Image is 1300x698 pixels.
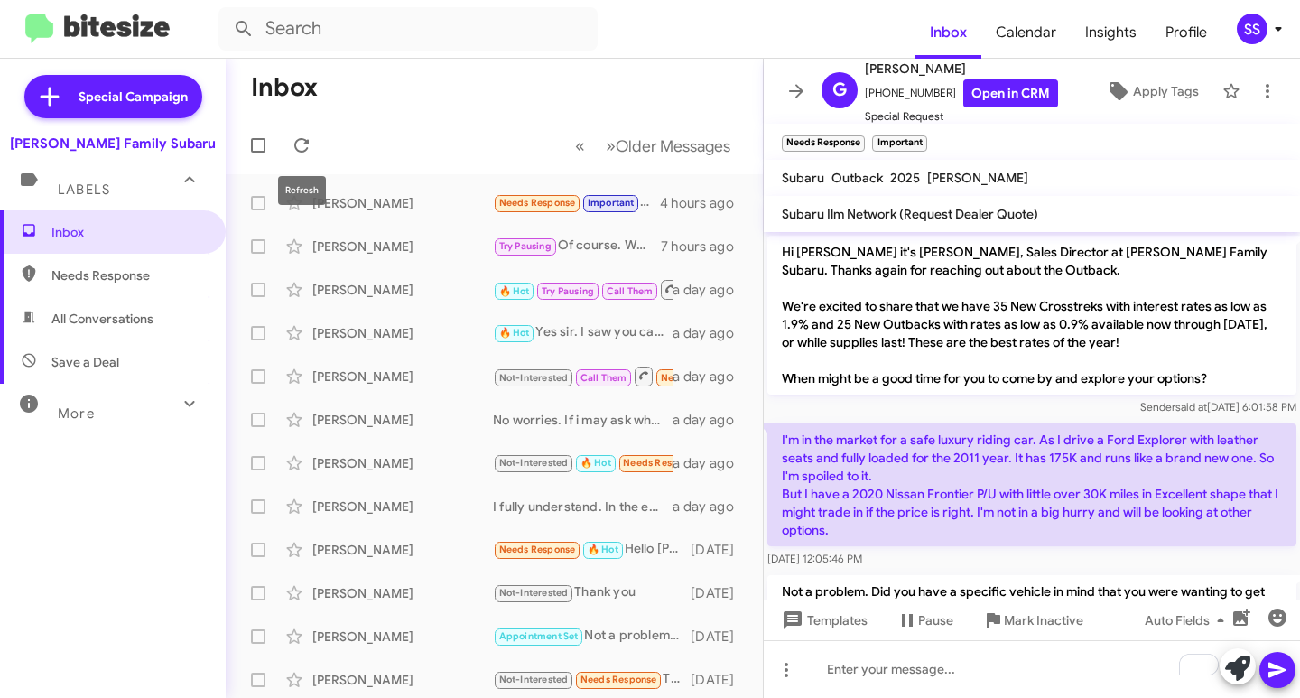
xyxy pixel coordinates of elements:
[890,170,920,186] span: 2025
[616,136,730,156] span: Older Messages
[918,604,953,637] span: Pause
[51,310,153,328] span: All Conversations
[588,197,635,209] span: Important
[1151,6,1221,59] a: Profile
[691,541,748,559] div: [DATE]
[312,454,493,472] div: [PERSON_NAME]
[588,544,618,555] span: 🔥 Hot
[499,285,530,297] span: 🔥 Hot
[312,368,493,386] div: [PERSON_NAME]
[764,604,882,637] button: Templates
[1140,400,1296,414] span: Sender [DATE] 6:01:58 PM
[782,206,1038,222] span: Subaru Ilm Network (Request Dealer Quote)
[673,498,748,516] div: a day ago
[493,669,691,690] div: Thank you and will do!
[778,604,868,637] span: Templates
[767,423,1296,546] p: I'm in the market for a safe luxury riding car. As I drive a Ford Explorer with leather seats and...
[218,7,598,51] input: Search
[251,73,318,102] h1: Inbox
[58,181,110,198] span: Labels
[1130,604,1246,637] button: Auto Fields
[1133,75,1199,107] span: Apply Tags
[312,671,493,689] div: [PERSON_NAME]
[927,170,1028,186] span: [PERSON_NAME]
[499,674,569,685] span: Not-Interested
[623,457,700,469] span: Needs Response
[764,640,1300,698] div: To enrich screen reader interactions, please activate Accessibility in Grammarly extension settings
[499,197,576,209] span: Needs Response
[499,457,569,469] span: Not-Interested
[1175,400,1207,414] span: said at
[58,405,95,422] span: More
[673,324,748,342] div: a day ago
[312,628,493,646] div: [PERSON_NAME]
[312,324,493,342] div: [PERSON_NAME]
[865,79,1058,107] span: [PHONE_NUMBER]
[673,411,748,429] div: a day ago
[493,626,691,647] div: Not a problem. I know you said you are waiting a bit for your wife to look. We have the lowest ra...
[865,58,1058,79] span: [PERSON_NAME]
[564,127,596,164] button: Previous
[691,671,748,689] div: [DATE]
[691,584,748,602] div: [DATE]
[691,628,748,646] div: [DATE]
[832,76,847,105] span: G
[865,107,1058,126] span: Special Request
[499,630,579,642] span: Appointment Set
[607,285,654,297] span: Call Them
[882,604,968,637] button: Pause
[10,135,216,153] div: [PERSON_NAME] Family Subaru
[1237,14,1267,44] div: SS
[767,552,862,565] span: [DATE] 12:05:46 PM
[493,236,661,256] div: Of course. Would you happen to nkow what day would work best for you both?
[493,192,660,213] div: With auto folding seats
[575,135,585,157] span: «
[661,237,748,256] div: 7 hours ago
[1071,6,1151,59] a: Insights
[312,237,493,256] div: [PERSON_NAME]
[661,372,738,384] span: Needs Response
[493,411,673,429] div: No worries. If i may ask why were you pausing your search?
[981,6,1071,59] a: Calendar
[312,411,493,429] div: [PERSON_NAME]
[493,582,691,603] div: Thank you
[673,281,748,299] div: a day ago
[1004,604,1083,637] span: Mark Inactive
[278,176,326,205] div: Refresh
[493,322,673,343] div: Yes sir. I saw you called LuLu will give you a call back shortly finishing up with her customer
[542,285,594,297] span: Try Pausing
[963,79,1058,107] a: Open in CRM
[580,372,627,384] span: Call Them
[493,452,673,473] div: Thanks you too
[968,604,1098,637] button: Mark Inactive
[499,372,569,384] span: Not-Interested
[565,127,741,164] nav: Page navigation example
[767,575,1296,626] p: Not a problem. Did you have a specific vehicle in mind that you were wanting to get into?
[312,584,493,602] div: [PERSON_NAME]
[782,135,865,152] small: Needs Response
[312,541,493,559] div: [PERSON_NAME]
[493,498,673,516] div: I fully understand. In the end you are trying to get to a specific payment. We might be able to g...
[595,127,741,164] button: Next
[499,240,552,252] span: Try Pausing
[51,223,205,241] span: Inbox
[1221,14,1280,44] button: SS
[51,266,205,284] span: Needs Response
[767,236,1296,395] p: Hi [PERSON_NAME] it's [PERSON_NAME], Sales Director at [PERSON_NAME] Family Subaru. Thanks again ...
[312,281,493,299] div: [PERSON_NAME]
[673,368,748,386] div: a day ago
[312,194,493,212] div: [PERSON_NAME]
[493,539,691,560] div: Hello [PERSON_NAME], I have possibly been thinking of a CPO Crosstrek ..I am [DEMOGRAPHIC_DATA], ...
[493,365,673,387] div: Inbound Call
[606,135,616,157] span: »
[499,587,569,599] span: Not-Interested
[51,353,119,371] span: Save a Deal
[1145,604,1231,637] span: Auto Fields
[24,75,202,118] a: Special Campaign
[580,674,657,685] span: Needs Response
[673,454,748,472] div: a day ago
[872,135,926,152] small: Important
